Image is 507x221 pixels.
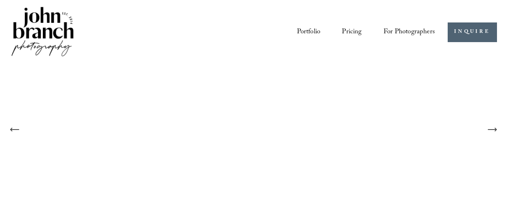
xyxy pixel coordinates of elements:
[342,25,362,39] a: Pricing
[10,5,75,59] img: John Branch IV Photography
[384,25,435,39] a: folder dropdown
[297,25,321,39] a: Portfolio
[6,121,24,138] button: Previous Slide
[483,121,501,138] button: Next Slide
[384,26,435,39] span: For Photographers
[448,22,497,42] a: INQUIRE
